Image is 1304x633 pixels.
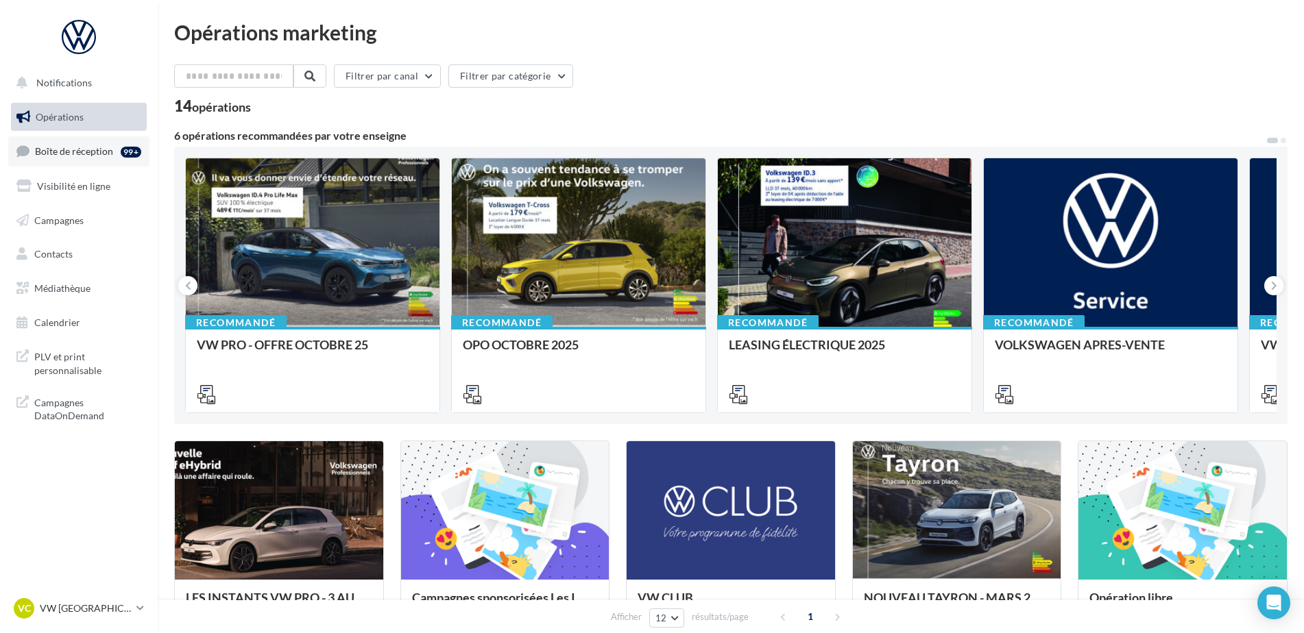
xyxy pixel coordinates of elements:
div: Opération libre [1089,591,1276,618]
span: Afficher [611,610,642,623]
a: Campagnes DataOnDemand [8,388,149,428]
a: Opérations [8,103,149,132]
div: Recommandé [717,315,819,330]
span: résultats/page [692,610,749,623]
span: Opérations [36,111,84,123]
a: Contacts [8,240,149,269]
a: Boîte de réception99+ [8,136,149,166]
div: LES INSTANTS VW PRO - 3 AU [DATE] [186,591,372,618]
div: Open Intercom Messenger [1257,586,1290,619]
div: NOUVEAU TAYRON - MARS 2025 [864,591,1050,618]
a: Campagnes [8,206,149,235]
div: 14 [174,99,251,114]
span: PLV et print personnalisable [34,347,141,377]
span: Contacts [34,248,73,260]
div: Recommandé [185,315,287,330]
button: Filtrer par catégorie [448,64,573,88]
p: VW [GEOGRAPHIC_DATA] [40,601,131,615]
div: Opérations marketing [174,22,1288,42]
span: Boîte de réception [35,145,113,157]
div: opérations [192,101,251,113]
div: VW CLUB [638,591,824,618]
span: Calendrier [34,316,80,328]
div: 6 opérations recommandées par votre enseigne [174,130,1266,141]
span: Médiathèque [34,282,90,294]
div: Recommandé [451,315,553,330]
a: PLV et print personnalisable [8,342,149,382]
button: Notifications [8,69,144,97]
div: Campagnes sponsorisées Les Instants VW Octobre [412,591,599,618]
a: Visibilité en ligne [8,172,149,201]
span: VC [18,601,31,615]
span: Campagnes [34,214,84,225]
button: Filtrer par canal [334,64,441,88]
div: VOLKSWAGEN APRES-VENTE [995,338,1227,365]
div: VW PRO - OFFRE OCTOBRE 25 [197,338,428,365]
div: LEASING ÉLECTRIQUE 2025 [729,338,961,365]
a: VC VW [GEOGRAPHIC_DATA] [11,595,147,621]
span: Campagnes DataOnDemand [34,393,141,423]
span: 1 [799,606,821,628]
span: Notifications [36,77,92,88]
a: Calendrier [8,308,149,337]
button: 12 [649,608,684,628]
div: OPO OCTOBRE 2025 [463,338,695,365]
span: Visibilité en ligne [37,180,110,192]
div: 99+ [121,147,141,158]
div: Recommandé [983,315,1085,330]
a: Médiathèque [8,274,149,303]
span: 12 [655,612,667,623]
